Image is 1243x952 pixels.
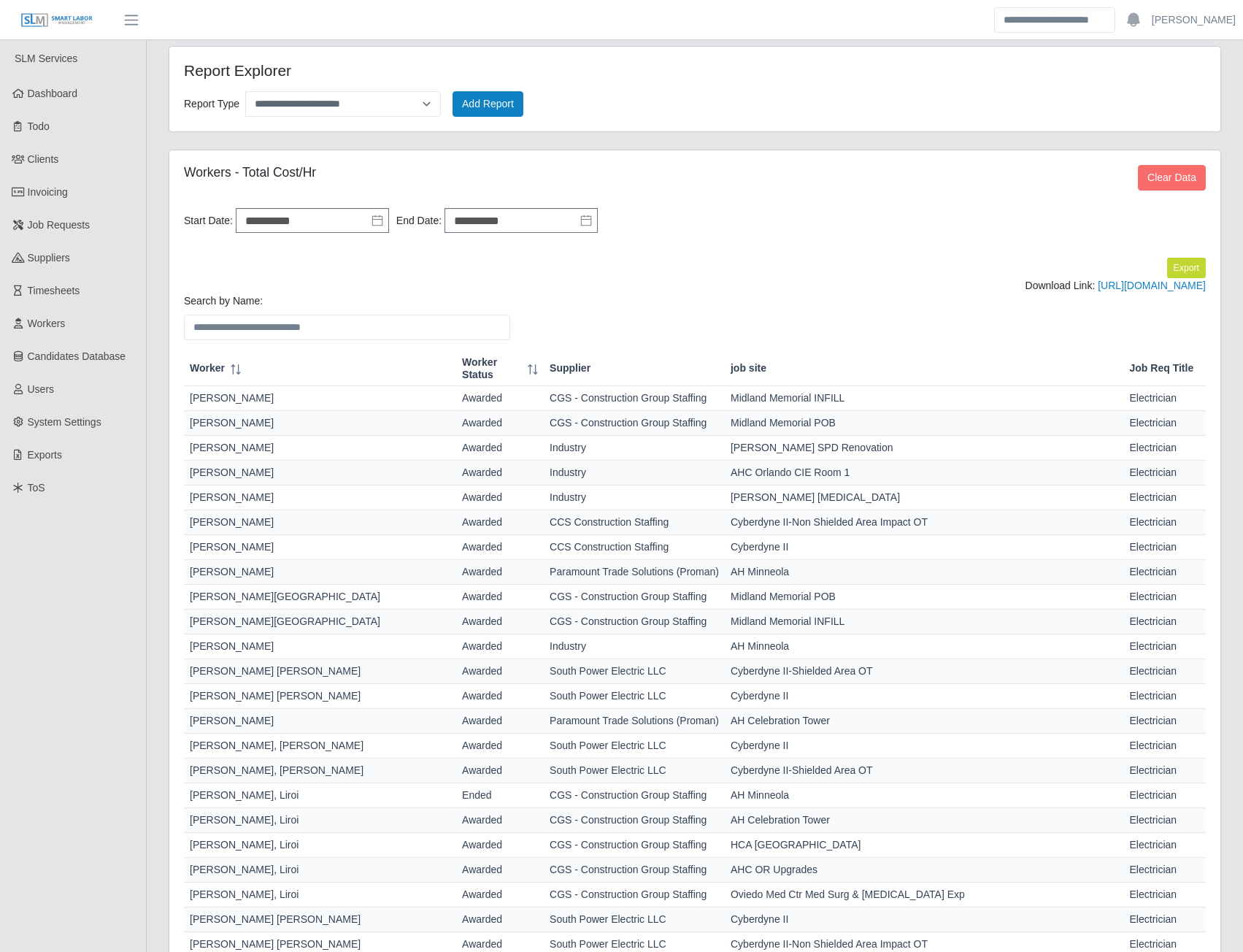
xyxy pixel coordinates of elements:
[28,350,126,362] span: Candidates Database
[1098,280,1206,291] a: [URL][DOMAIN_NAME]
[462,541,502,553] span: awarded
[1130,362,1194,375] span: Job Req Title
[28,120,50,132] span: Todo
[28,252,70,264] span: Suppliers
[28,449,62,461] span: Exports
[544,610,725,634] td: CGS - Construction Group Staffing
[725,585,1124,610] td: Midland Memorial POB
[462,392,502,404] span: awarded
[462,864,502,875] span: awarded
[462,591,502,602] span: awarded
[184,883,456,907] td: [PERSON_NAME], Liroi
[184,461,456,485] td: [PERSON_NAME]
[184,659,456,684] td: [PERSON_NAME] [PERSON_NAME]
[1138,165,1206,191] button: Clear Data
[462,615,502,627] span: awarded
[184,436,456,461] td: [PERSON_NAME]
[1152,12,1236,28] a: [PERSON_NAME]
[725,783,1124,808] td: AH Minneola
[725,734,1124,759] td: Cyberdyne II
[725,535,1124,560] td: Cyberdyne II
[462,417,502,429] span: awarded
[994,7,1115,33] input: Search
[184,858,456,883] td: [PERSON_NAME], Liroi
[184,535,456,560] td: [PERSON_NAME]
[725,461,1124,485] td: AHC Orlando CIE Room 1
[544,883,725,907] td: CGS - Construction Group Staffing
[725,833,1124,858] td: HCA [GEOGRAPHIC_DATA]
[725,709,1124,734] td: AH Celebration Tower
[725,684,1124,709] td: Cyberdyne II
[725,759,1124,783] td: Cyberdyne II-Shielded Area OT
[544,386,725,411] td: CGS - Construction Group Staffing
[184,61,597,80] h4: Report Explorer
[453,91,523,117] button: Add Report
[396,213,442,229] label: End Date:
[725,485,1124,510] td: [PERSON_NAME] [MEDICAL_DATA]
[544,783,725,808] td: CGS - Construction Group Staffing
[725,386,1124,411] td: Midland Memorial INFILL
[184,411,456,436] td: [PERSON_NAME]
[462,938,502,950] span: awarded
[184,278,1206,293] div: Download Link:
[184,634,456,659] td: [PERSON_NAME]
[28,88,78,99] span: Dashboard
[28,219,91,231] span: Job Requests
[725,659,1124,684] td: Cyberdyne II-Shielded Area OT
[28,482,45,494] span: ToS
[544,411,725,436] td: CGS - Construction Group Staffing
[725,808,1124,833] td: AH Celebration Tower
[28,416,101,428] span: System Settings
[544,833,725,858] td: CGS - Construction Group Staffing
[462,913,502,925] span: awarded
[462,789,491,801] span: ended
[725,858,1124,883] td: AHC OR Upgrades
[184,94,239,114] label: Report Type
[184,783,456,808] td: [PERSON_NAME], Liroi
[544,858,725,883] td: CGS - Construction Group Staffing
[20,12,93,28] img: SLM Logo
[28,285,80,296] span: Timesheets
[462,715,502,726] span: awarded
[725,436,1124,461] td: [PERSON_NAME] SPD Renovation
[462,356,522,381] span: Worker Status
[184,684,456,709] td: [PERSON_NAME] [PERSON_NAME]
[544,808,725,833] td: CGS - Construction Group Staffing
[550,362,590,375] span: Supplier
[725,883,1124,907] td: Oviedo Med Ctr Med Surg & [MEDICAL_DATA] Exp
[544,759,725,783] td: South Power Electric LLC
[725,560,1124,585] td: AH Minneola
[725,411,1124,436] td: Midland Memorial POB
[544,535,725,560] td: CCS Construction Staffing
[544,461,725,485] td: Industry
[184,485,456,510] td: [PERSON_NAME]
[544,709,725,734] td: Paramount Trade Solutions (Proman)
[544,659,725,684] td: South Power Electric LLC
[184,165,858,180] h5: Workers - Total Cost/Hr
[462,640,502,652] span: awarded
[184,709,456,734] td: [PERSON_NAME]
[184,585,456,610] td: [PERSON_NAME][GEOGRAPHIC_DATA]
[462,467,502,478] span: awarded
[725,907,1124,932] td: Cyberdyne II
[544,485,725,510] td: Industry
[462,442,502,453] span: awarded
[184,610,456,634] td: [PERSON_NAME][GEOGRAPHIC_DATA]
[462,690,502,702] span: awarded
[462,566,502,577] span: awarded
[462,888,502,900] span: awarded
[544,734,725,759] td: South Power Electric LLC
[190,362,225,375] span: Worker
[184,833,456,858] td: [PERSON_NAME], Liroi
[28,383,55,395] span: Users
[1167,258,1206,278] button: Export
[184,293,263,309] label: Search by Name:
[462,764,502,776] span: awarded
[28,186,68,198] span: Invoicing
[544,560,725,585] td: Paramount Trade Solutions (Proman)
[462,665,502,677] span: awarded
[462,491,502,503] span: awarded
[184,213,233,229] label: Start Date:
[731,362,766,375] span: job site
[184,734,456,759] td: [PERSON_NAME], [PERSON_NAME]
